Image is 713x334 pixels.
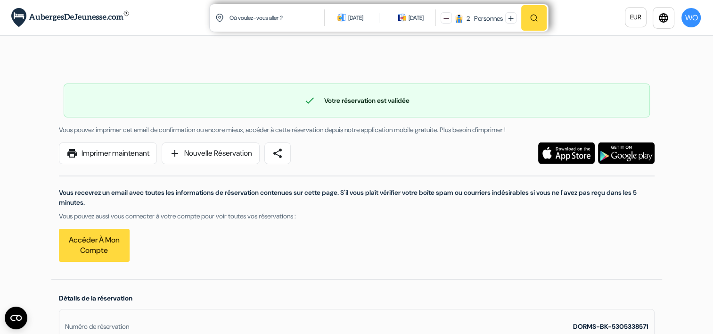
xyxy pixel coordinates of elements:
input: Ville, université ou logement [229,6,326,29]
img: calendarIcon icon [337,13,346,22]
img: calendarIcon icon [398,13,406,22]
strong: DORMS-BK-5305338571 [573,322,648,331]
span: Vous pouvez imprimer cet email de confirmation ou encore mieux, accéder à cette réservation depui... [59,125,506,134]
button: WO [680,7,702,28]
a: addNouvelle Réservation [162,142,260,164]
img: location icon [215,14,224,22]
img: guest icon [455,14,463,23]
a: printImprimer maintenant [59,142,157,164]
a: Accéder à mon compte [59,229,130,262]
span: add [169,148,180,159]
p: Vous recevrez un email avec toutes les informations de réservation contenues sur cette page. S'il... [59,188,655,208]
i: language [658,12,669,24]
div: Numéro de réservation [65,322,129,332]
img: Téléchargez l'application gratuite [538,142,595,164]
button: Ouvrir le widget CMP [5,307,27,329]
img: Téléchargez l'application gratuite [598,142,655,164]
div: 2 [466,14,469,24]
span: share [272,148,283,159]
img: minus [443,16,449,21]
div: Personnes [471,14,502,24]
span: check [304,95,315,106]
img: AubergesDeJeunesse.com [11,8,129,27]
div: [DATE] [348,13,363,23]
a: language [653,7,674,29]
div: [DATE] [409,13,424,23]
a: share [264,142,291,164]
span: print [66,148,78,159]
div: Votre réservation est validée [64,95,649,106]
a: EUR [625,7,647,27]
img: plus [508,16,514,21]
p: Vous pouvez aussi vous connecter à votre compte pour voir toutes vos réservations : [59,211,655,221]
span: Détails de la réservation [59,294,132,302]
